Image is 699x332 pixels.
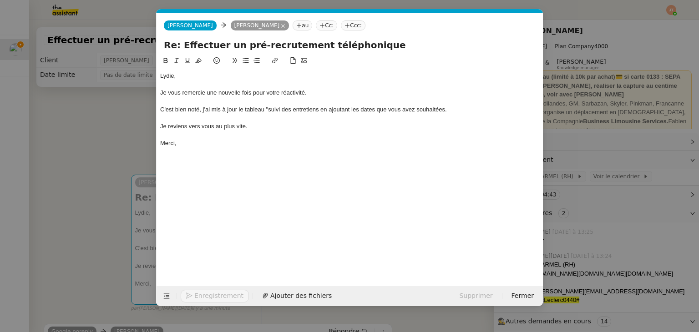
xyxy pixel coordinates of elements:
div: C'est bien noté, j'ai mis à jour le tableau "suivi des entretiens en ajoutant les dates que vous ... [160,106,539,114]
nz-tag: au [293,20,312,30]
button: Fermer [506,290,539,302]
button: Ajouter des fichiers [257,290,337,302]
input: Subject [164,38,536,52]
div: Je vous remercie une nouvelle fois pour votre réactivité. [160,89,539,97]
span: Fermer [512,291,534,301]
div: Je reviens vers vous au plus vite. [160,122,539,131]
div: Merci, [160,139,539,147]
button: Enregistrement [181,290,249,302]
div: Lydie, [160,72,539,80]
span: [PERSON_NAME] [167,22,213,29]
nz-tag: Cc: [316,20,337,30]
nz-tag: [PERSON_NAME] [231,20,289,30]
span: Ajouter des fichiers [270,291,332,301]
nz-tag: Ccc: [341,20,365,30]
button: Supprimer [454,290,498,302]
